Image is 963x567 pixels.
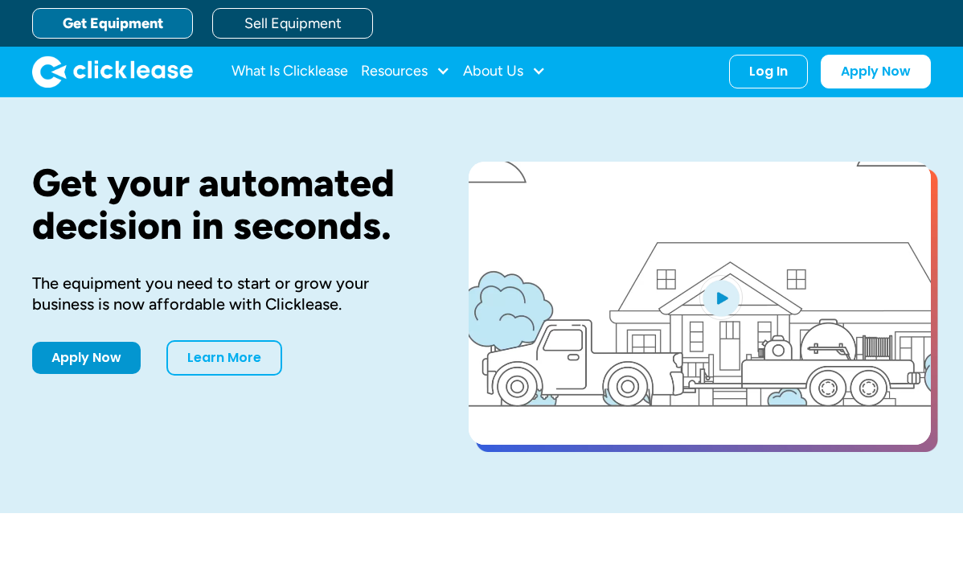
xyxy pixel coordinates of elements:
[32,55,193,88] a: home
[469,162,931,445] a: open lightbox
[32,273,417,314] div: The equipment you need to start or grow your business is now affordable with Clicklease.
[32,162,417,247] h1: Get your automated decision in seconds.
[32,8,193,39] a: Get Equipment
[32,55,193,88] img: Clicklease logo
[32,342,141,374] a: Apply Now
[166,340,282,376] a: Learn More
[212,8,373,39] a: Sell Equipment
[361,55,450,88] div: Resources
[749,64,788,80] div: Log In
[821,55,931,88] a: Apply Now
[699,275,743,320] img: Blue play button logo on a light blue circular background
[232,55,348,88] a: What Is Clicklease
[463,55,546,88] div: About Us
